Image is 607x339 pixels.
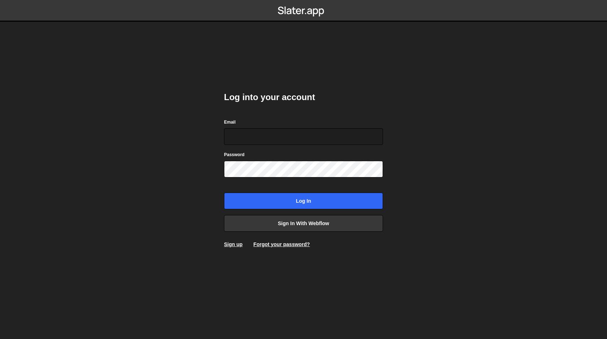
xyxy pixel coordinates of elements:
[253,241,310,247] a: Forgot your password?
[224,151,245,158] label: Password
[224,215,383,232] a: Sign in with Webflow
[224,91,383,103] h2: Log into your account
[224,241,242,247] a: Sign up
[224,119,236,126] label: Email
[224,193,383,209] input: Log in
